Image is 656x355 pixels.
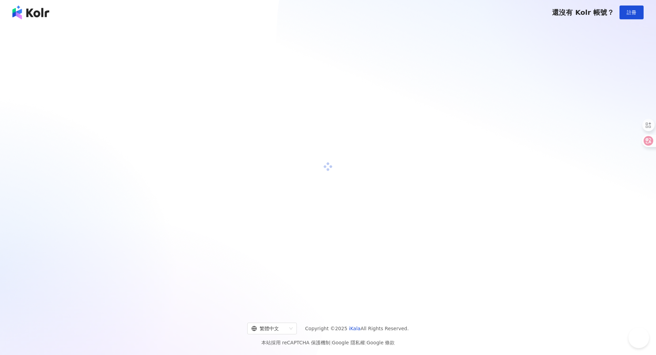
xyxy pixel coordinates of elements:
span: 本站採用 reCAPTCHA 保護機制 [261,338,395,347]
span: 還沒有 Kolr 帳號？ [552,8,614,17]
span: | [365,340,367,345]
span: Copyright © 2025 All Rights Reserved. [305,324,409,333]
iframe: Help Scout Beacon - Open [628,327,649,348]
div: 繁體中文 [251,323,287,334]
span: 註冊 [627,10,636,15]
a: Google 隱私權 [332,340,365,345]
img: logo [12,6,49,19]
button: 註冊 [619,6,644,19]
a: Google 條款 [366,340,395,345]
span: | [330,340,332,345]
a: iKala [349,326,361,331]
